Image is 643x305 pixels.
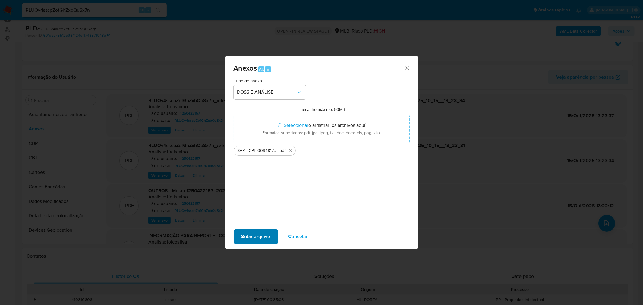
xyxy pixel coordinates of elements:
[238,148,279,154] span: SAR - CPF 00948175966 - [PERSON_NAME]
[234,143,410,156] ul: Archivos seleccionados
[234,63,257,73] span: Anexos
[279,148,286,154] span: .pdf
[237,89,296,95] span: DOSSIÊ ANÁLISE
[259,66,264,72] span: Alt
[241,230,270,243] span: Subir arquivo
[300,107,345,112] label: Tamanho máximo: 50MB
[404,65,410,71] button: Cerrar
[234,229,278,244] button: Subir arquivo
[234,85,306,99] button: DOSSIÊ ANÁLISE
[288,230,308,243] span: Cancelar
[235,79,307,83] span: Tipo de anexo
[287,147,294,154] button: Eliminar SAR - CPF 00948175966 - CARLA JULIANA ROYER.pdf
[281,229,316,244] button: Cancelar
[267,66,269,72] span: a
